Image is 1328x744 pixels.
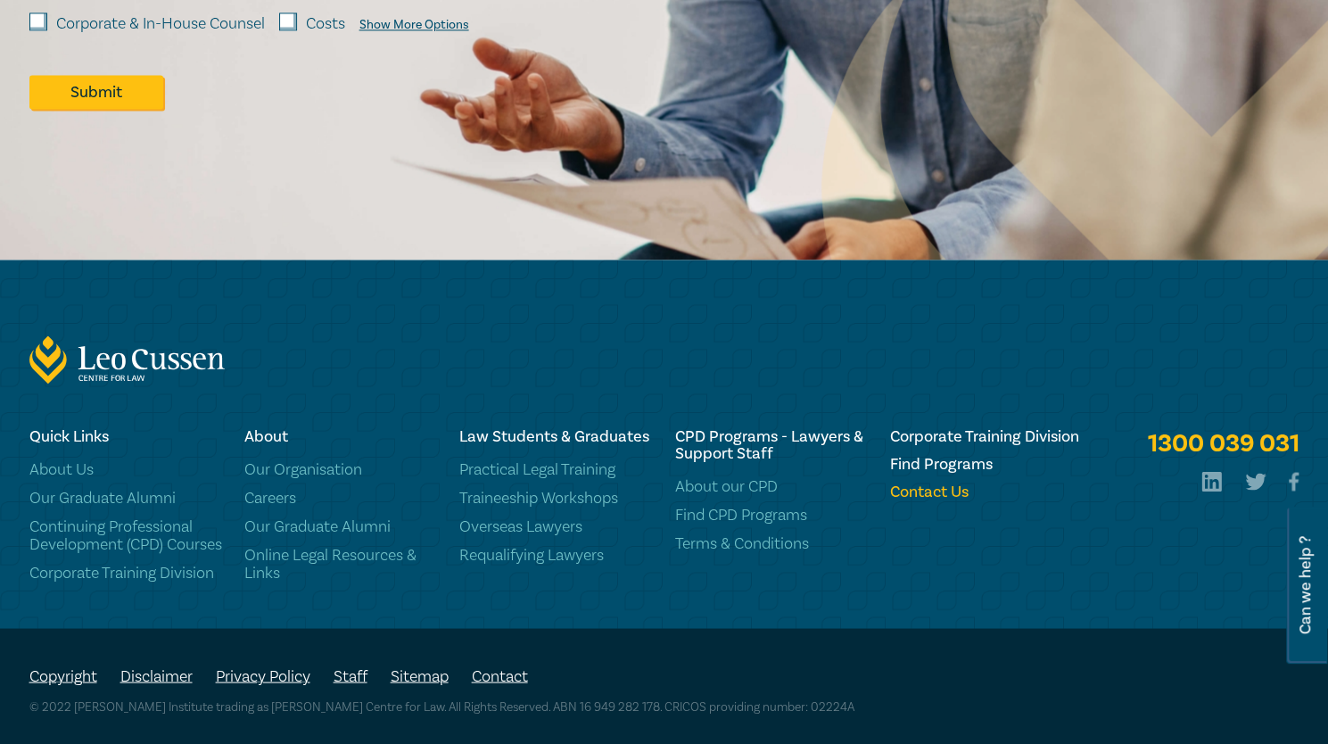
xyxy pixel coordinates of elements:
a: Online Legal Resources & Links [244,546,438,582]
a: About our CPD [674,477,868,495]
a: Careers [244,489,438,507]
label: Corporate & In-House Counsel [56,12,265,36]
h6: Law Students & Graduates [459,427,653,444]
h6: About [244,427,438,444]
a: Find Programs [890,455,1084,472]
a: Requalifying Lawyers [459,546,653,564]
a: Corporate Training Division [890,427,1084,444]
h6: CPD Programs - Lawyers & Support Staff [674,427,868,461]
label: Costs [306,12,345,36]
a: Our Graduate Alumni [244,517,438,535]
a: Our Graduate Alumni [29,489,223,507]
h6: Quick Links [29,427,223,444]
a: Copyright [29,665,97,686]
a: Privacy Policy [216,665,310,686]
a: Practical Legal Training [459,460,653,478]
button: Submit [29,75,163,109]
span: Can we help ? [1297,517,1314,653]
a: Overseas Lawyers [459,517,653,535]
a: Traineeship Workshops [459,489,653,507]
div: Show More Options [359,18,469,32]
a: About Us [29,460,223,478]
a: Disclaimer [120,665,193,686]
a: Sitemap [391,665,449,686]
a: Find CPD Programs [674,506,868,524]
a: 1300 039 031 [1147,427,1299,459]
a: Our Organisation [244,460,438,478]
a: Staff [334,665,367,686]
a: Terms & Conditions [674,534,868,552]
a: Continuing Professional Development (CPD) Courses [29,517,223,553]
a: Corporate Training Division [29,564,223,582]
a: Contact Us [890,483,1084,500]
p: © 2022 [PERSON_NAME] Institute trading as [PERSON_NAME] Centre for Law. All Rights Reserved. ABN ... [29,697,1299,716]
a: Contact [472,665,528,686]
